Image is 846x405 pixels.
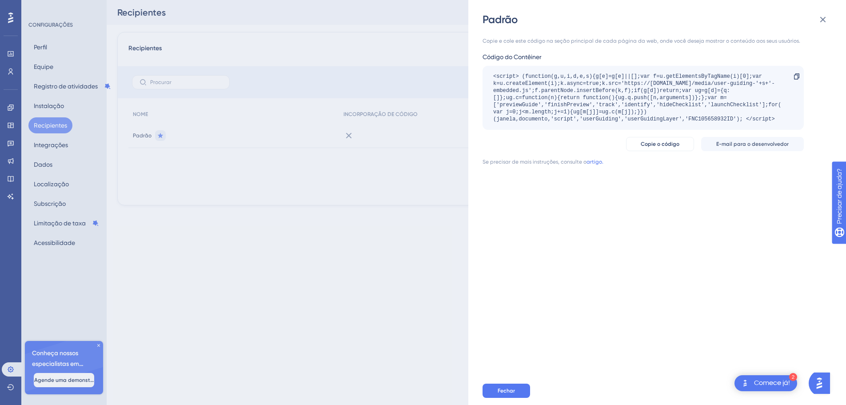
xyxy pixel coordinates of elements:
font: Copie o código [641,141,679,147]
font: artigo. [587,159,603,165]
font: Padrão [483,13,518,26]
a: artigo. [587,158,603,165]
font: 2 [792,375,794,380]
font: Se precisar de mais instruções, consulte o [483,159,587,165]
font: Copie e cole este código na seção principal de cada página da web, onde você deseja mostrar o con... [483,38,800,44]
font: Precisar de ajuda? [20,4,76,11]
font: E-mail para o desenvolvedor [716,141,789,147]
font: Código do Contêiner [483,53,542,60]
div: Abra a lista de verificação Comece!, módulos restantes: 2 [734,375,797,391]
button: Fechar [483,384,530,398]
img: imagem-do-lançador-texto-alternativo [740,378,750,389]
font: Fechar [498,388,515,394]
font: <script> (function(g,u,i,d,e,s){g[e]=g[e]||[];var f=u.getElementsByTagName(i)[0];var k=u.createEl... [493,73,781,122]
font: Comece já! [754,379,790,386]
iframe: Iniciador do Assistente de IA do UserGuiding [809,370,835,397]
button: E-mail para o desenvolvedor [701,137,804,151]
button: Copie o código [626,137,694,151]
